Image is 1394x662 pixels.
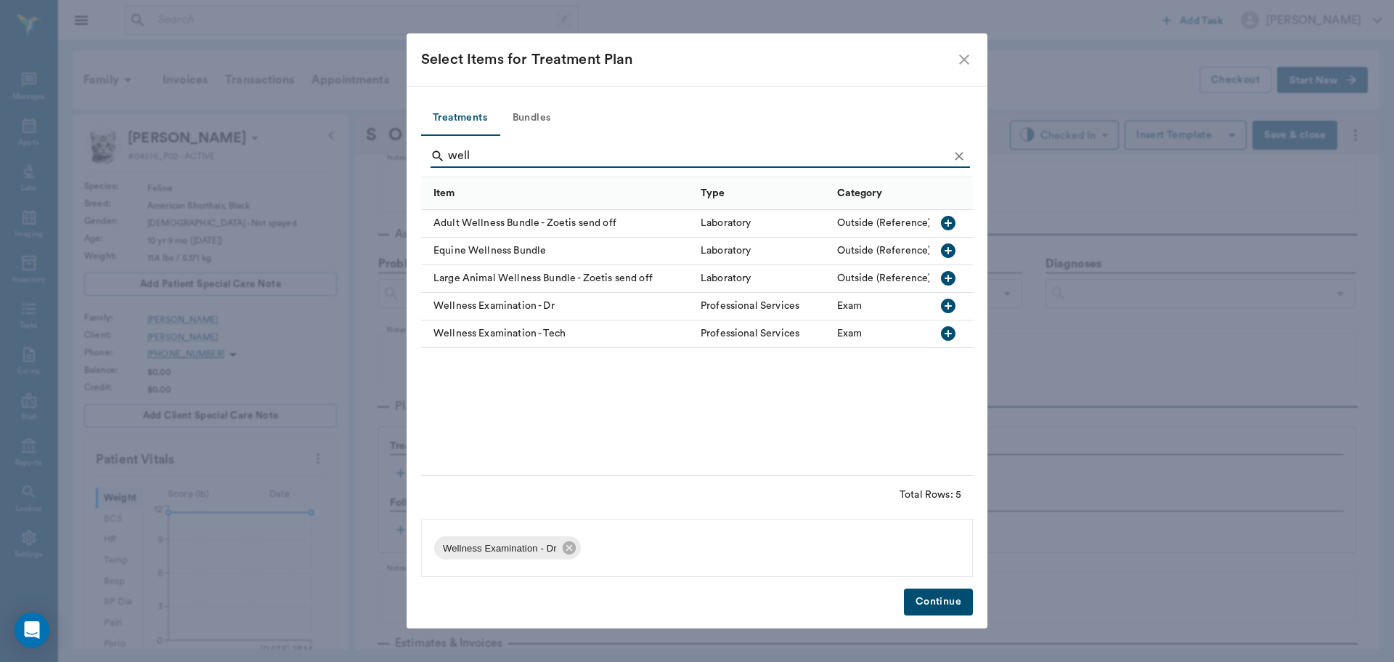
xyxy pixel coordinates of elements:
div: Professional Services [701,299,799,313]
div: Laboratory [701,243,751,258]
div: Professional Services [701,326,799,341]
button: close [955,51,973,68]
div: Exam [837,299,863,313]
div: Total Rows: 5 [900,488,961,502]
div: Large Animal Wellness Bundle - Zoetis send off [421,265,693,293]
div: Search [431,145,970,171]
div: Exam [837,326,863,341]
div: Item [421,177,693,209]
div: Open Intercom Messenger [15,613,49,647]
div: Equine Wellness Bundle [421,238,693,265]
div: Type [701,173,725,214]
div: Outside (Reference) Lab [837,243,950,258]
div: Wellness Examination - Tech [421,320,693,348]
button: Clear [948,145,970,167]
span: Wellness Examination - Dr [434,541,566,556]
div: Laboratory [701,216,751,230]
div: Select Items for Treatment Plan [421,48,955,71]
div: Outside (Reference) Lab [837,271,950,286]
div: Type [693,177,830,209]
div: Wellness Examination - Dr [434,536,581,560]
div: Wellness Examination - Dr [421,293,693,320]
button: Continue [904,589,973,615]
div: Category [830,177,977,209]
div: Adult Wellness Bundle - Zoetis send off [421,210,693,238]
button: Bundles [499,101,564,136]
div: Outside (Reference) Lab [837,216,950,230]
button: Treatments [421,101,499,136]
input: Find a treatment [448,145,948,168]
div: Category [837,173,882,214]
div: Laboratory [701,271,751,286]
div: Item [433,173,455,214]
